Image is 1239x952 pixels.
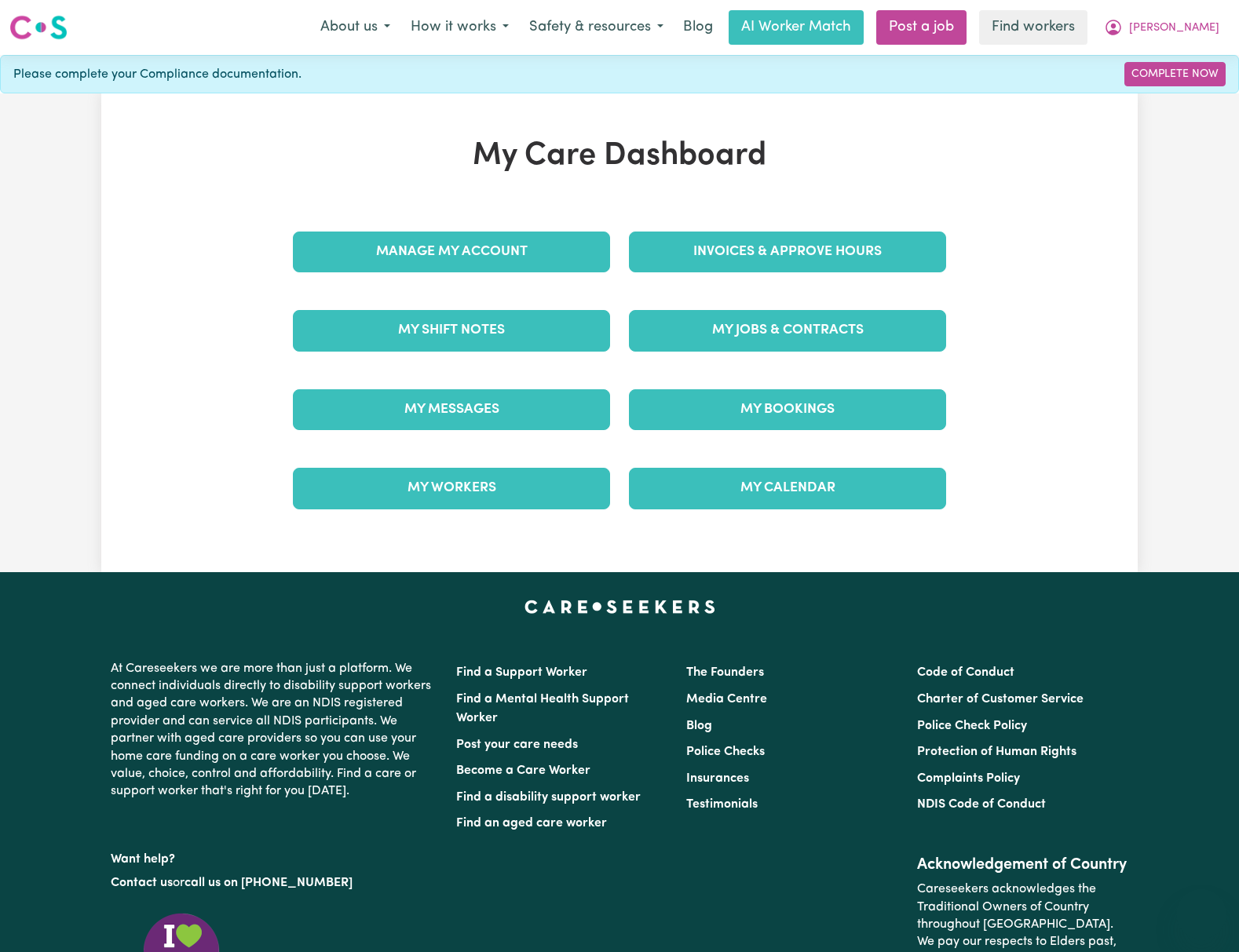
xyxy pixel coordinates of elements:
[456,764,590,777] a: Become a Care Worker
[1129,20,1219,37] span: [PERSON_NAME]
[686,693,767,706] a: Media Centre
[185,877,353,889] a: call us on [PHONE_NUMBER]
[310,11,400,44] button: About us
[111,844,437,868] p: Want help?
[1124,62,1226,86] a: Complete Now
[9,13,68,42] img: Careseekers logo
[674,10,722,45] a: Blog
[293,389,610,430] a: My Messages
[686,798,758,811] a: Testimonials
[979,10,1087,45] a: Find workers
[456,666,587,679] a: Find a Support Worker
[917,798,1046,811] a: NDIS Code of Conduct
[456,693,629,724] a: Find a Mental Health Support Worker
[283,137,956,175] h1: My Care Dashboard
[686,666,764,679] a: The Founders
[13,65,302,84] span: Please complete your Compliance documentation.
[524,600,715,613] a: Careseekers home page
[629,232,946,272] a: Invoices & Approve Hours
[917,855,1128,874] h2: Acknowledgement of Country
[111,868,437,898] p: or
[917,772,1020,785] a: Complaints Policy
[293,468,610,509] a: My Workers
[111,654,437,807] p: At Careseekers we are more than just a platform. We connect individuals directly to disability su...
[1094,11,1230,44] button: My Account
[629,310,946,351] a: My Jobs & Contracts
[111,877,173,889] a: Contact us
[686,720,712,732] a: Blog
[686,772,749,785] a: Insurances
[400,11,519,44] button: How it works
[629,468,946,509] a: My Calendar
[917,666,1014,679] a: Code of Conduct
[9,9,68,46] a: Careseekers logo
[917,746,1076,758] a: Protection of Human Rights
[917,693,1084,706] a: Charter of Customer Service
[293,232,610,272] a: Manage My Account
[629,389,946,430] a: My Bookings
[456,739,578,751] a: Post your care needs
[876,10,967,45] a: Post a job
[1176,889,1226,939] iframe: Button to launch messaging window, conversation in progress
[729,10,864,45] a: AI Worker Match
[456,817,607,830] a: Find an aged care worker
[293,310,610,351] a: My Shift Notes
[456,791,641,804] a: Find a disability support worker
[686,746,765,758] a: Police Checks
[519,11,674,44] button: Safety & resources
[917,720,1027,732] a: Police Check Policy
